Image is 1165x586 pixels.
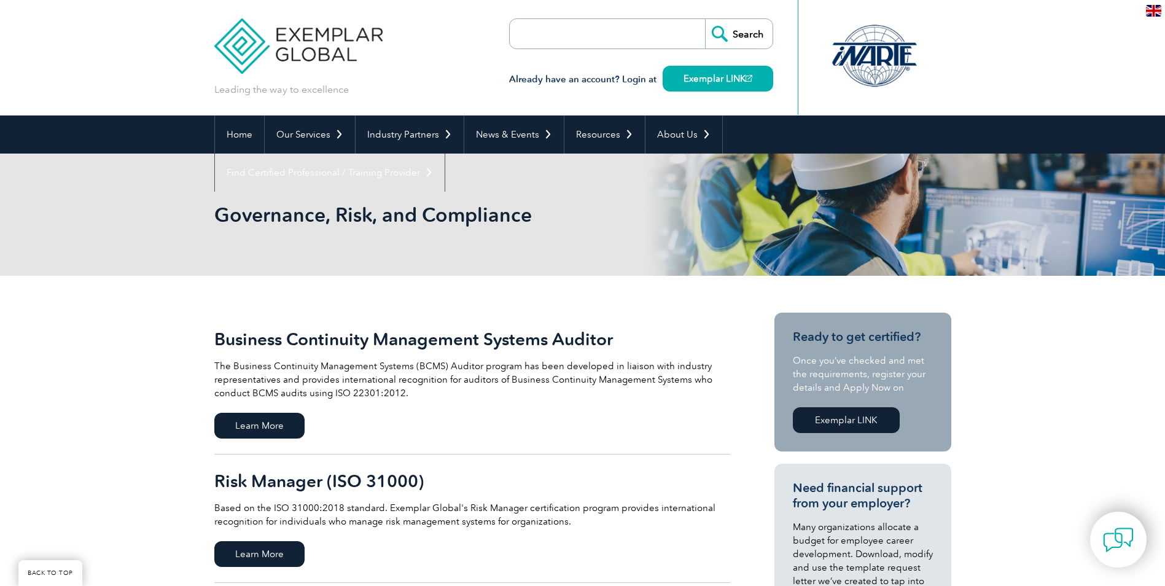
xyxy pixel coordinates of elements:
[464,115,564,154] a: News & Events
[214,329,730,349] h2: Business Continuity Management Systems Auditor
[1103,525,1134,555] img: contact-chat.png
[214,471,730,491] h2: Risk Manager (ISO 31000)
[18,560,82,586] a: BACK TO TOP
[214,83,349,96] p: Leading the way to excellence
[645,115,722,154] a: About Us
[1146,5,1161,17] img: en
[746,75,752,82] img: open_square.png
[793,354,933,394] p: Once you’ve checked and met the requirements, register your details and Apply Now on
[564,115,645,154] a: Resources
[214,203,686,227] h1: Governance, Risk, and Compliance
[215,115,264,154] a: Home
[214,455,730,583] a: Risk Manager (ISO 31000) Based on the ISO 31000:2018 standard. Exemplar Global's Risk Manager cer...
[356,115,464,154] a: Industry Partners
[265,115,355,154] a: Our Services
[214,541,305,567] span: Learn More
[214,501,730,528] p: Based on the ISO 31000:2018 standard. Exemplar Global's Risk Manager certification program provid...
[215,154,445,192] a: Find Certified Professional / Training Provider
[705,19,773,49] input: Search
[214,413,305,439] span: Learn More
[793,480,933,511] h3: Need financial support from your employer?
[214,359,730,400] p: The Business Continuity Management Systems (BCMS) Auditor program has been developed in liaison w...
[663,66,773,92] a: Exemplar LINK
[793,329,933,345] h3: Ready to get certified?
[214,313,730,455] a: Business Continuity Management Systems Auditor The Business Continuity Management Systems (BCMS) ...
[509,72,773,87] h3: Already have an account? Login at
[793,407,900,433] a: Exemplar LINK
